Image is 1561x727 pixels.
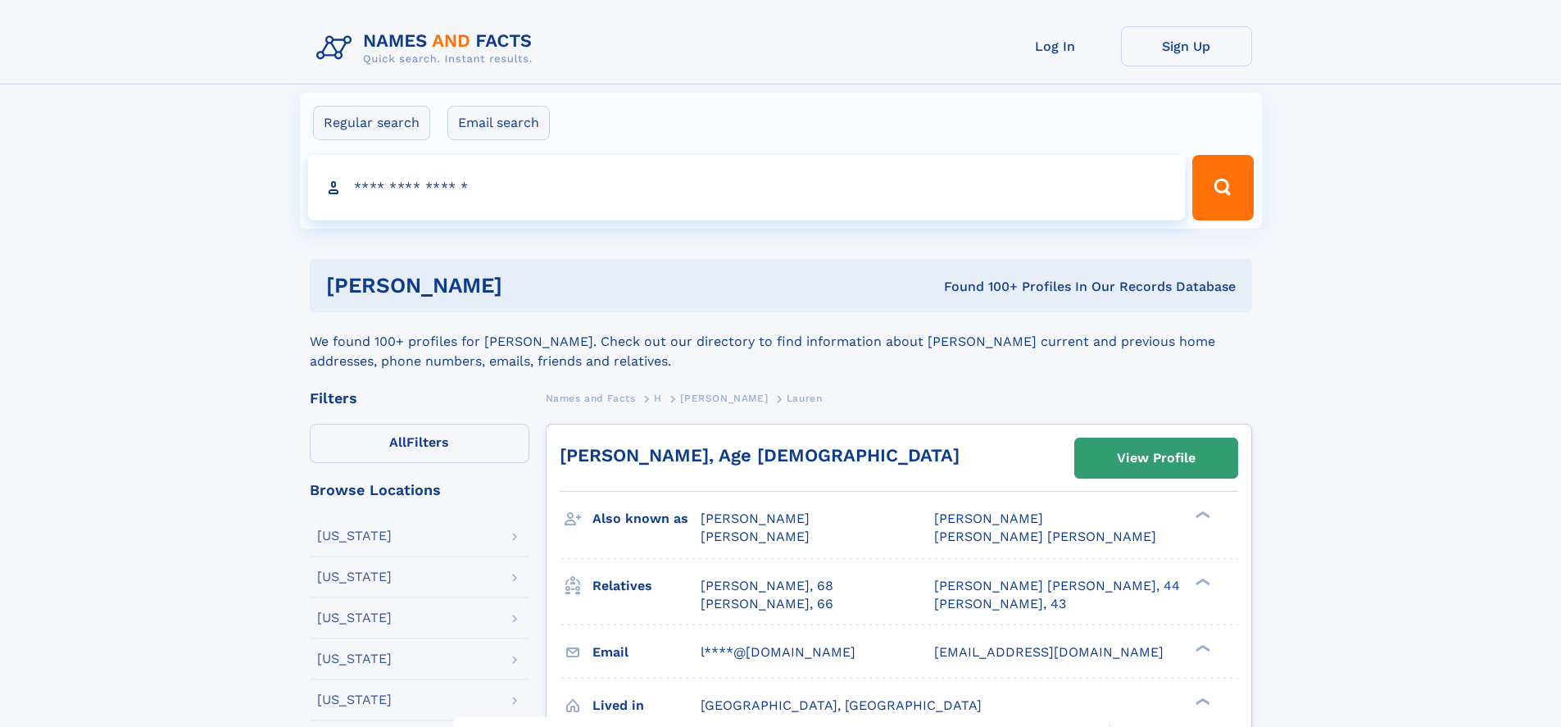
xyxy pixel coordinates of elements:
a: View Profile [1075,438,1237,478]
span: [PERSON_NAME] [PERSON_NAME] [934,529,1156,544]
span: Lauren [787,393,823,404]
h3: Relatives [592,572,701,600]
div: [US_STATE] [317,652,392,666]
div: [US_STATE] [317,570,392,584]
span: All [389,434,406,450]
span: [PERSON_NAME] [934,511,1043,526]
div: ❯ [1191,576,1211,587]
div: We found 100+ profiles for [PERSON_NAME]. Check out our directory to find information about [PERS... [310,312,1252,371]
div: ❯ [1191,643,1211,653]
label: Email search [447,106,550,140]
div: ❯ [1191,696,1211,707]
button: Search Button [1192,155,1253,220]
a: Log In [990,26,1121,66]
div: Browse Locations [310,483,529,498]
div: Found 100+ Profiles In Our Records Database [723,278,1236,296]
a: [PERSON_NAME], 66 [701,595,833,613]
div: View Profile [1117,439,1196,477]
a: [PERSON_NAME], Age [DEMOGRAPHIC_DATA] [560,445,960,466]
h3: Also known as [592,505,701,533]
label: Regular search [313,106,430,140]
input: search input [308,155,1186,220]
span: H [654,393,662,404]
a: [PERSON_NAME], 43 [934,595,1066,613]
div: ❯ [1191,510,1211,520]
img: Logo Names and Facts [310,26,546,70]
span: [PERSON_NAME] [701,511,810,526]
div: [US_STATE] [317,611,392,625]
label: Filters [310,424,529,463]
div: [US_STATE] [317,529,392,543]
a: [PERSON_NAME] [680,388,768,408]
div: [US_STATE] [317,693,392,707]
span: [EMAIL_ADDRESS][DOMAIN_NAME] [934,644,1164,660]
h1: [PERSON_NAME] [326,275,724,296]
a: Sign Up [1121,26,1252,66]
a: [PERSON_NAME] [PERSON_NAME], 44 [934,577,1180,595]
span: [PERSON_NAME] [701,529,810,544]
h3: Lived in [592,692,701,720]
div: Filters [310,391,529,406]
span: [PERSON_NAME] [680,393,768,404]
a: [PERSON_NAME], 68 [701,577,833,595]
a: H [654,388,662,408]
span: [GEOGRAPHIC_DATA], [GEOGRAPHIC_DATA] [701,697,982,713]
h3: Email [592,638,701,666]
a: Names and Facts [546,388,636,408]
